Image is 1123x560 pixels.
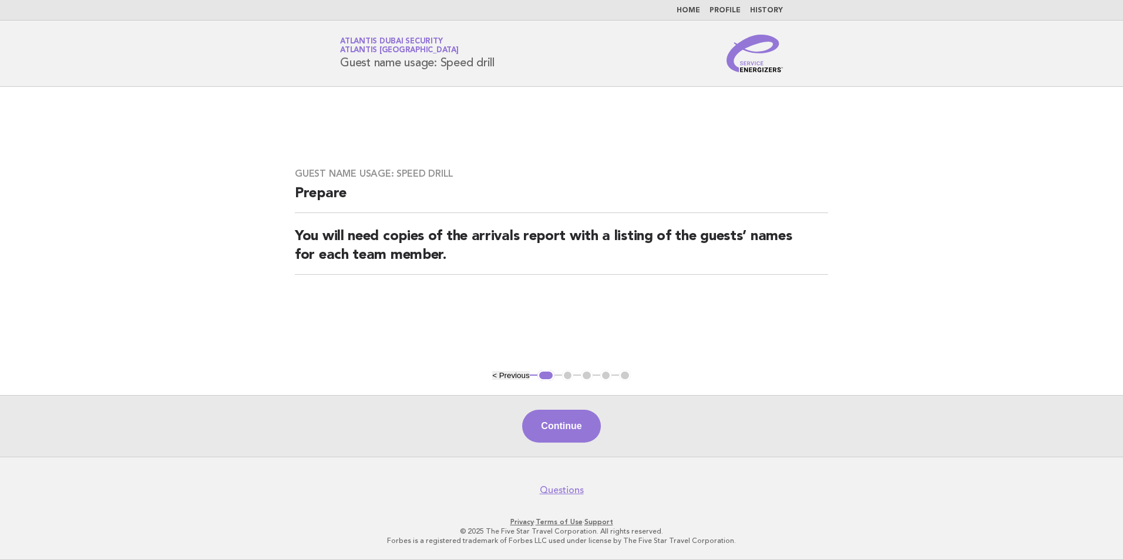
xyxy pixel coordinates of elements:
a: Atlantis Dubai SecurityAtlantis [GEOGRAPHIC_DATA] [340,38,459,54]
h2: Prepare [295,184,828,213]
a: Questions [540,484,584,496]
button: < Previous [492,371,529,380]
button: Continue [522,410,600,443]
a: Terms of Use [536,518,583,526]
h1: Guest name usage: Speed drill [340,38,495,69]
h3: Guest name usage: Speed drill [295,168,828,180]
a: Profile [710,7,741,14]
a: Support [584,518,613,526]
p: © 2025 The Five Star Travel Corporation. All rights reserved. [202,527,921,536]
p: · · [202,517,921,527]
p: Forbes is a registered trademark of Forbes LLC used under license by The Five Star Travel Corpora... [202,536,921,545]
img: Service Energizers [727,35,783,72]
a: Home [677,7,700,14]
a: History [750,7,783,14]
button: 1 [537,370,554,382]
h2: You will need copies of the arrivals report with a listing of the guests’ names for each team mem... [295,227,828,275]
a: Privacy [510,518,534,526]
span: Atlantis [GEOGRAPHIC_DATA] [340,47,459,55]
